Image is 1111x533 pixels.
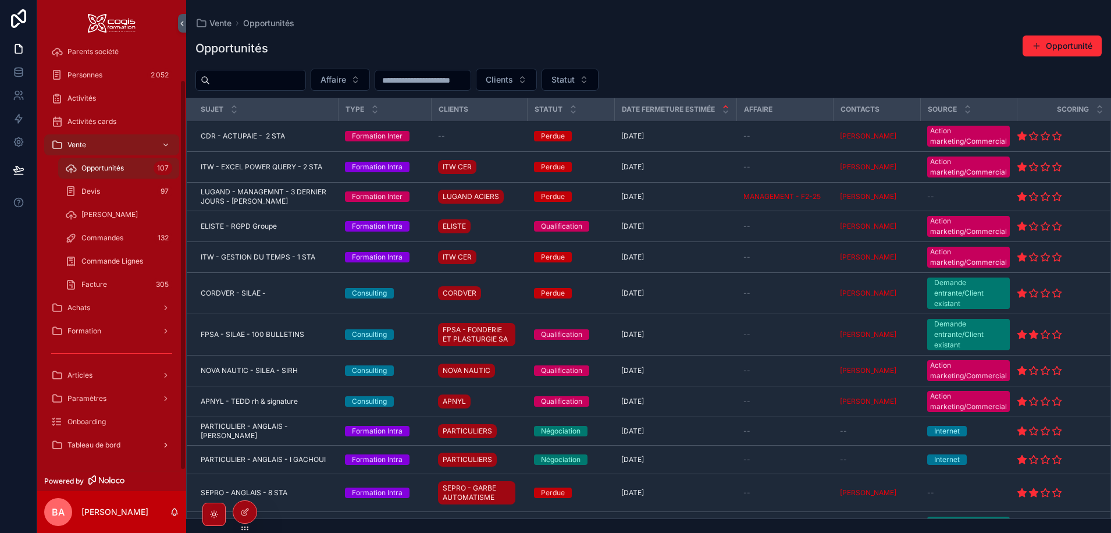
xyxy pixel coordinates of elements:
div: Formation Intra [352,488,403,498]
span: Opportunités [81,164,124,173]
span: -- [743,455,750,464]
button: Select Button [542,69,599,91]
a: [PERSON_NAME] [840,397,896,406]
span: NOVA NAUTIC [443,366,490,375]
span: CDR - ACTUPAIE - 2 STA [201,132,285,141]
a: LUGAND ACIERS [438,190,504,204]
a: [PERSON_NAME] [840,289,896,298]
a: CORDVER [438,284,520,303]
a: Qualification [534,396,607,407]
a: Articles [44,365,179,386]
a: Formation Intra [345,221,424,232]
a: ITW CER [438,158,520,176]
span: [DATE] [621,132,644,141]
a: [PERSON_NAME] [840,253,896,262]
div: Perdue [541,488,565,498]
span: Sujet [201,105,223,114]
a: Consulting [345,365,424,376]
a: [PERSON_NAME] [840,366,913,375]
span: PARTICULIERS [443,427,492,436]
span: [DATE] [621,427,644,436]
span: Statut [535,105,562,114]
span: ELISTE [443,222,466,231]
a: Devis97 [58,181,179,202]
span: -- [840,427,847,436]
div: Action marketing/Commercial [930,247,1007,268]
span: -- [743,330,750,339]
a: Négociation [534,426,607,436]
span: -- [743,162,750,172]
div: Perdue [541,252,565,262]
div: Formation Intra [352,162,403,172]
a: MANAGEMENT - F2-25 [743,192,821,201]
div: Demande entrante/Client existant [934,319,1003,350]
span: -- [743,427,750,436]
a: [PERSON_NAME] [840,488,913,498]
a: [PERSON_NAME] [840,330,896,339]
a: Action marketing/Commercial [927,391,1010,412]
a: PARTICULIERS [438,424,497,438]
div: 107 [154,161,172,175]
div: Formation Intra [352,454,403,465]
a: NOVA NAUTIC - SILEA - SIRH [201,366,331,375]
button: Opportunité [1023,35,1102,56]
a: [PERSON_NAME] [840,397,913,406]
a: ELISTE [438,217,520,236]
span: FPSA - FONDERIE ET PLASTURGIE SA [443,325,511,344]
a: ELISTE [438,219,471,233]
span: SEPRO - ANGLAIS - 8 STA [201,488,287,498]
a: Internet [927,426,1010,436]
a: -- [438,132,520,141]
span: -- [743,397,750,406]
a: LUGAND - MANAGEMNT - 3 DERNIER JOURS - [PERSON_NAME] [201,187,331,206]
a: Action marketing/Commercial [927,157,1010,177]
a: [PERSON_NAME] [840,222,896,231]
a: [DATE] [621,427,729,436]
span: [DATE] [621,397,644,406]
a: -- [743,427,826,436]
a: Formation Inter [345,191,424,202]
div: Qualification [541,329,582,340]
span: -- [743,222,750,231]
a: APNYL [438,395,471,408]
a: Opportunités [243,17,294,29]
a: Activités cards [44,111,179,132]
a: Action marketing/Commercial [927,126,1010,147]
a: ITW - GESTION DU TEMPS - 1 STA [201,253,331,262]
span: [DATE] [621,289,644,298]
span: Clients [486,74,513,86]
a: Formation Intra [345,162,424,172]
a: Tableau de bord [44,435,179,456]
a: [PERSON_NAME] [840,162,913,172]
a: Formation [44,321,179,342]
a: SEPRO - ANGLAIS - 8 STA [201,488,331,498]
span: Type [346,105,364,114]
a: -- [927,192,1010,201]
div: Consulting [352,288,387,299]
span: ITW - EXCEL POWER QUERY - 2 STA [201,162,322,172]
a: -- [743,330,826,339]
div: 132 [154,231,172,245]
a: Vente [44,134,179,155]
a: [PERSON_NAME] [840,366,896,375]
a: [DATE] [621,253,729,262]
div: Internet [934,426,960,436]
a: Facture305 [58,274,179,295]
span: PARTICULIER - ANGLAIS - [PERSON_NAME] [201,422,331,440]
span: [DATE] [621,366,644,375]
span: CORDVER [443,289,476,298]
span: Clients [439,105,468,114]
a: [DATE] [621,366,729,375]
a: Qualification [534,365,607,376]
span: [DATE] [621,222,644,231]
div: Action marketing/Commercial [930,216,1007,237]
div: 97 [157,184,172,198]
a: Négociation [534,454,607,465]
a: PARTICULIER - ANGLAIS - I GACHOUI [201,455,331,464]
a: [PERSON_NAME] [840,289,913,298]
a: Internet [927,454,1010,465]
a: Action marketing/Commercial [927,360,1010,381]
